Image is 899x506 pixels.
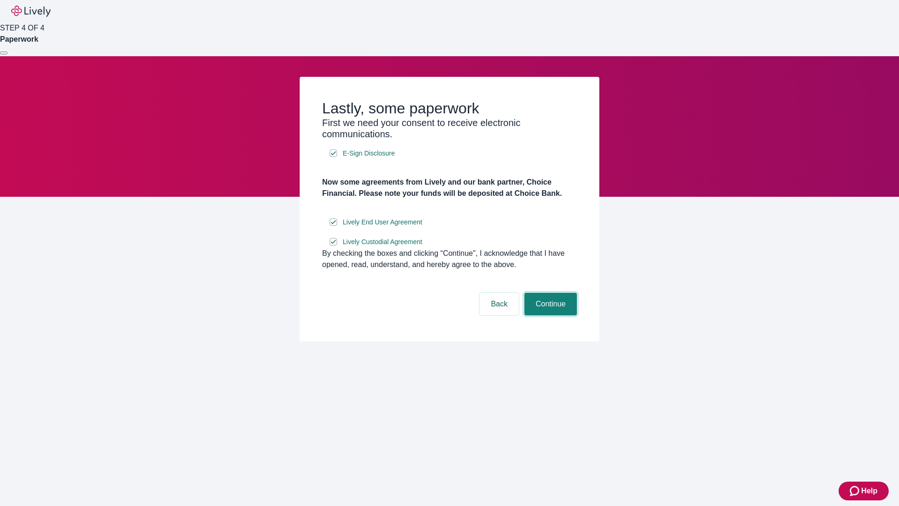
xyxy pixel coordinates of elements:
a: e-sign disclosure document [341,216,424,228]
button: Back [479,293,519,315]
img: Lively [11,6,51,17]
a: e-sign disclosure document [341,148,397,159]
svg: Zendesk support icon [850,485,861,497]
a: e-sign disclosure document [341,236,424,248]
h3: First we need your consent to receive electronic communications. [322,117,577,140]
h4: Now some agreements from Lively and our bank partner, Choice Financial. Please note your funds wi... [322,177,577,199]
span: Help [861,485,877,497]
span: E-Sign Disclosure [343,149,395,158]
button: Continue [524,293,577,315]
h2: Lastly, some paperwork [322,99,577,117]
div: By checking the boxes and clicking “Continue", I acknowledge that I have opened, read, understand... [322,248,577,270]
button: Zendesk support iconHelp [839,482,889,500]
span: Lively Custodial Agreement [343,237,422,247]
span: Lively End User Agreement [343,217,422,227]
